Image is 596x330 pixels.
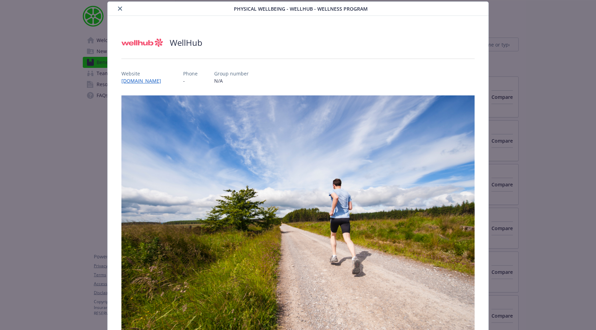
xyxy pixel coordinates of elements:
[170,37,202,49] h2: WellHub
[121,78,167,84] a: [DOMAIN_NAME]
[183,77,198,84] p: -
[183,70,198,77] p: Phone
[121,95,475,330] img: banner
[214,70,249,77] p: Group number
[121,32,163,53] img: Wellhub
[121,70,167,77] p: Website
[214,77,249,84] p: N/A
[116,4,124,13] button: close
[234,5,368,12] span: Physical Wellbeing - WellHub - Wellness Program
